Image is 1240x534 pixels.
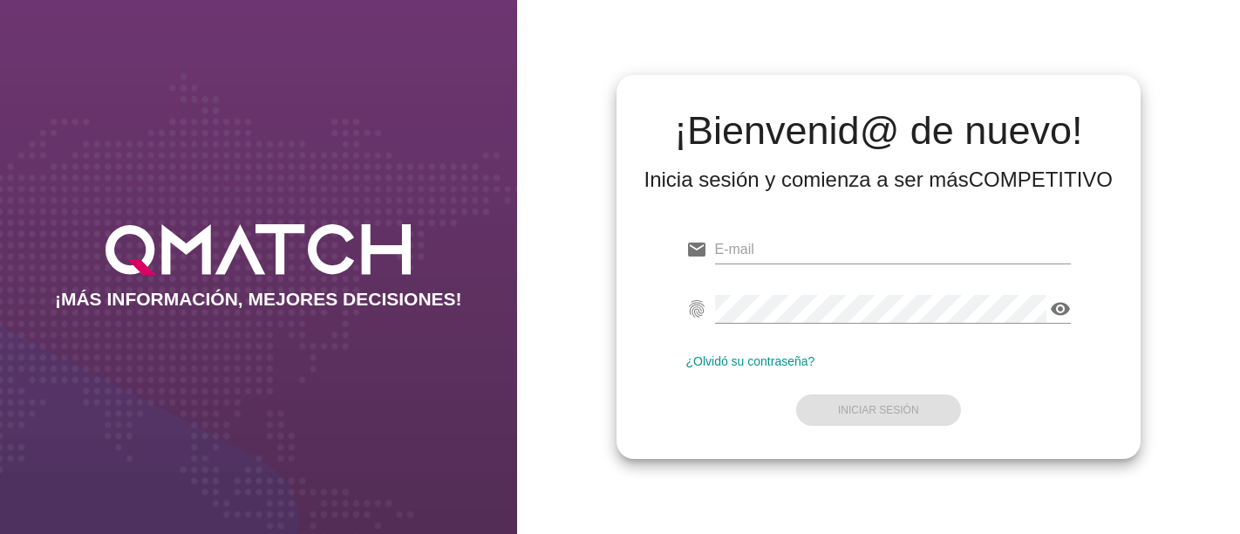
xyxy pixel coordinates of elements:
i: fingerprint [686,298,707,319]
input: E-mail [715,236,1072,264]
i: visibility [1050,298,1071,319]
i: email [686,239,707,260]
strong: COMPETITIVO [969,168,1113,191]
h2: ¡MÁS INFORMACIÓN, MEJORES DECISIONES! [55,289,462,310]
a: ¿Olvidó su contraseña? [686,354,815,368]
h2: ¡Bienvenid@ de nuevo! [644,110,1114,152]
div: Inicia sesión y comienza a ser más [644,166,1114,194]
